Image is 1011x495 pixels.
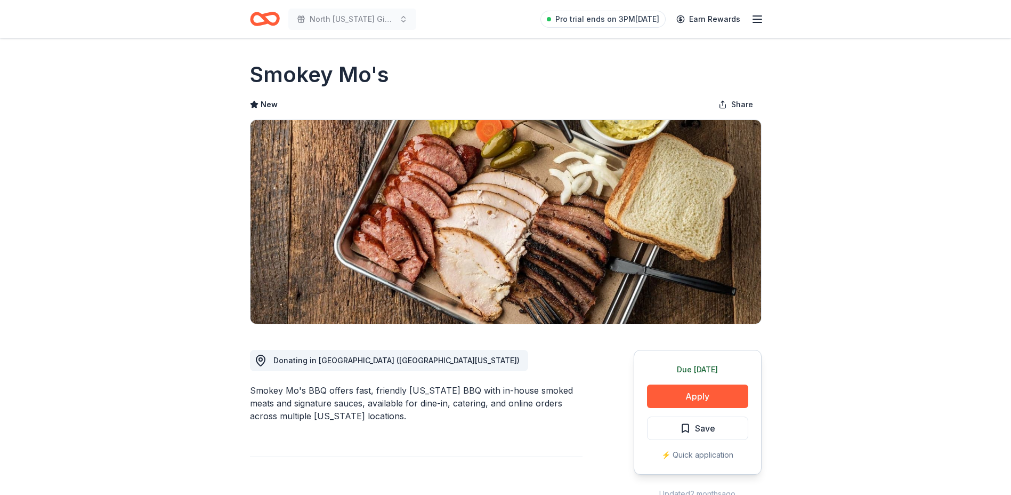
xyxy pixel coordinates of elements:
[670,10,747,29] a: Earn Rewards
[540,11,666,28] a: Pro trial ends on 3PM[DATE]
[273,356,520,365] span: Donating in [GEOGRAPHIC_DATA] ([GEOGRAPHIC_DATA][US_STATE])
[731,98,753,111] span: Share
[647,449,748,461] div: ⚡️ Quick application
[310,13,395,26] span: North [US_STATE] Giving Day
[710,94,762,115] button: Share
[647,363,748,376] div: Due [DATE]
[250,60,389,90] h1: Smokey Mo's
[250,6,280,31] a: Home
[288,9,416,30] button: North [US_STATE] Giving Day
[261,98,278,111] span: New
[250,120,761,324] img: Image for Smokey Mo's
[647,385,748,408] button: Apply
[647,417,748,440] button: Save
[250,384,583,422] div: Smokey Mo's BBQ offers fast, friendly [US_STATE] BBQ with in-house smoked meats and signature sau...
[555,13,659,26] span: Pro trial ends on 3PM[DATE]
[695,421,715,435] span: Save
